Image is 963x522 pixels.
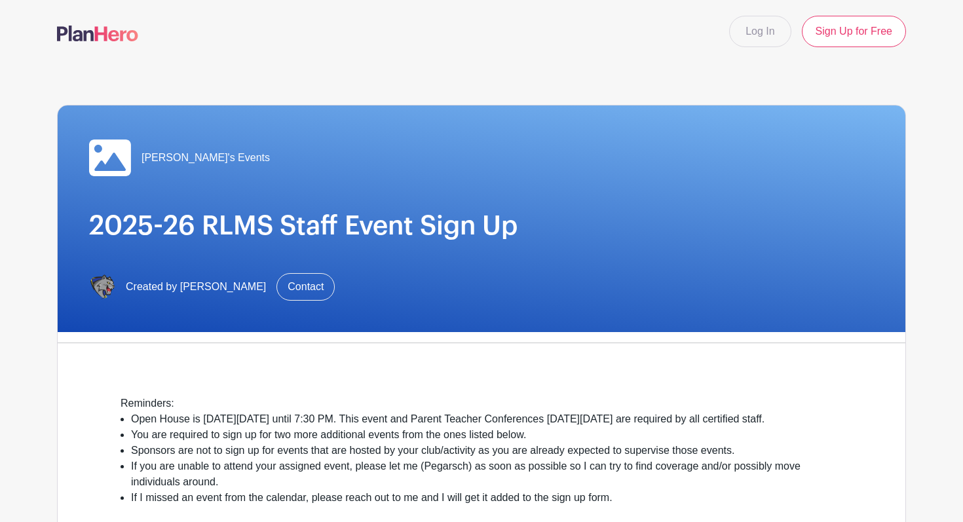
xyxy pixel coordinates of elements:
[131,427,842,443] li: You are required to sign up for two more additional events from the ones listed below.
[131,490,842,506] li: If I missed an event from the calendar, please reach out to me and I will get it added to the sig...
[131,443,842,458] li: Sponsors are not to sign up for events that are hosted by your club/activity as you are already e...
[131,411,842,427] li: Open House is [DATE][DATE] until 7:30 PM. This event and Parent Teacher Conferences [DATE][DATE] ...
[121,396,842,411] div: Reminders:
[142,150,270,166] span: [PERSON_NAME]'s Events
[89,210,874,242] h1: 2025-26 RLMS Staff Event Sign Up
[89,274,115,300] img: IMG_6734.PNG
[802,16,906,47] a: Sign Up for Free
[131,458,842,490] li: If you are unable to attend your assigned event, please let me (Pegarsch) as soon as possible so ...
[276,273,335,301] a: Contact
[57,26,138,41] img: logo-507f7623f17ff9eddc593b1ce0a138ce2505c220e1c5a4e2b4648c50719b7d32.svg
[126,279,266,295] span: Created by [PERSON_NAME]
[729,16,791,47] a: Log In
